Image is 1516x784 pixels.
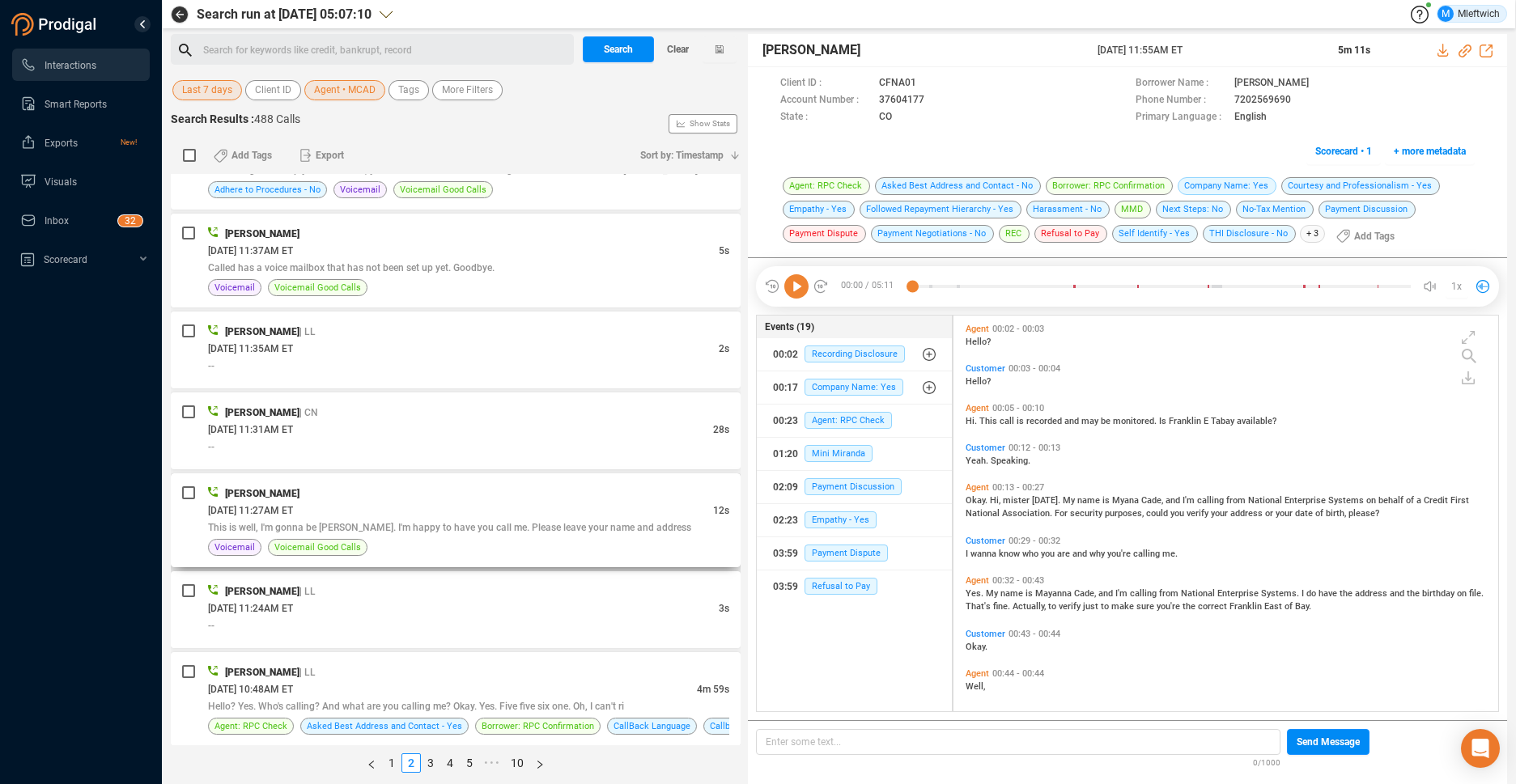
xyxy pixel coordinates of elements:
span: That's [966,601,993,612]
span: Bay. [1295,601,1311,612]
span: Yes. [966,588,986,599]
span: + more metadata [1394,138,1466,164]
span: | LL [299,586,316,597]
span: Systems. [1261,588,1302,599]
span: Payment Discussion [805,478,902,495]
span: a [1416,495,1424,506]
span: behalf [1378,495,1406,506]
span: fine. [993,601,1013,612]
span: Adhere to Procedures - No [214,182,321,197]
span: calling [1130,588,1159,599]
span: National [966,508,1002,519]
span: Speaking. [991,456,1030,466]
span: Agent: RPC Check [783,177,870,195]
span: Okay. [966,642,987,652]
span: of [1315,508,1326,519]
span: + 3 [1300,225,1325,243]
span: make [1111,601,1136,612]
span: For [1055,508,1070,519]
span: sure [1136,601,1157,612]
span: -- [208,360,214,371]
span: Company Name: Yes [805,379,903,396]
span: Payment Discussion [1319,201,1416,218]
span: Agent: RPC Check [805,412,892,429]
button: Add Tags [204,142,282,168]
button: Sort by: Timestamp [631,142,741,168]
span: security [1070,508,1105,519]
span: My [986,588,1000,599]
span: CO [879,109,892,126]
span: Actually, [1013,601,1048,612]
span: and [1064,416,1081,426]
span: Called has a voice mailbox that has not been set up yet. Goodbye. [208,262,495,273]
span: are [1057,549,1072,559]
span: your [1276,508,1295,519]
span: THI Disclosure - No [1203,225,1296,243]
span: is [1026,588,1035,599]
span: the [1183,601,1198,612]
span: and [1098,588,1115,599]
span: Company Name: Yes [1178,177,1276,195]
span: Systems [1328,495,1366,506]
span: [PERSON_NAME] [762,40,860,60]
p: 3 [125,215,130,231]
span: your [1211,508,1230,519]
button: 01:20Mini Miranda [757,438,952,470]
span: Voicemail [214,540,255,555]
span: verify [1059,601,1083,612]
span: Is [1159,416,1169,426]
button: 1x [1446,275,1468,298]
span: you [1170,508,1187,519]
span: Agent • MCAD [314,80,376,100]
span: is [1017,416,1026,426]
span: 2s [719,343,729,354]
button: 03:59Refusal to Pay [757,570,952,603]
span: Hello? Yes. Who's calling? And what are you calling me? Okay. Yes. Five five six one. Oh, I can't ri [208,701,624,712]
span: 00:02 - 00:03 [989,324,1047,334]
span: Enterprise [1285,495,1328,506]
span: Refusal to Pay [1034,225,1107,243]
div: grid [962,320,1498,710]
span: 00:00 / 05:11 [829,274,912,299]
div: [PERSON_NAME]| CN[DATE] 11:31AM ET28s-- [171,392,741,469]
span: to [1101,601,1111,612]
span: MMD [1115,201,1151,218]
span: [DATE]. [1032,495,1063,506]
span: could [1146,508,1170,519]
span: of [1406,495,1416,506]
span: birth, [1326,508,1348,519]
span: Voicemail Good Calls [274,540,361,555]
li: 5 [460,753,479,773]
a: 2 [402,754,420,772]
span: ••• [479,753,505,773]
span: 7202569690 [1234,92,1291,109]
span: Payment Dispute [805,545,888,562]
span: Visuals [45,176,77,188]
span: Enterprise [1217,588,1261,599]
li: 4 [440,753,460,773]
span: monitored. [1113,416,1159,426]
span: Tabay [1211,416,1237,426]
span: Show Stats [690,27,730,221]
span: from [1226,495,1248,506]
span: Refusal to Pay [805,578,877,595]
div: 00:23 [773,408,798,434]
span: name [1077,495,1102,506]
span: Voicemail Good Calls [274,280,361,295]
span: Okay. [966,495,990,506]
p: 2 [130,215,136,231]
span: 488 Calls [254,112,300,125]
span: Search [604,36,633,62]
div: [PERSON_NAME]| LL[DATE] 11:24AM ET3s-- [171,571,741,648]
button: Send Message [1287,729,1369,755]
span: just [1083,601,1101,612]
span: | LL [299,667,316,678]
span: the [1407,588,1422,599]
span: be [1101,416,1113,426]
button: + more metadata [1385,138,1475,164]
span: Callback Permission Verification [710,718,842,734]
span: to [1048,601,1059,612]
span: Association. [1002,508,1055,519]
span: Harassment - No [1026,201,1110,218]
a: 3 [422,754,440,772]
